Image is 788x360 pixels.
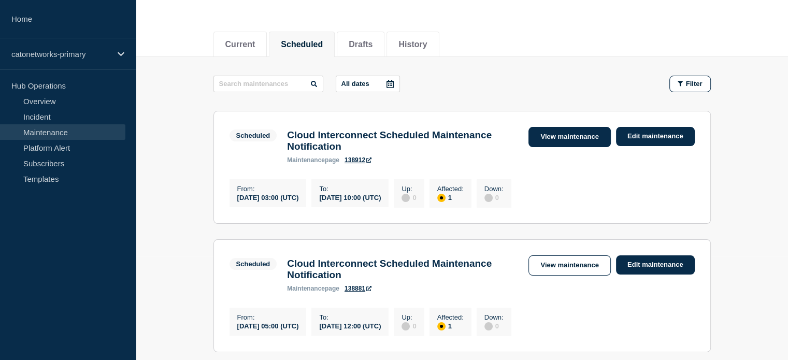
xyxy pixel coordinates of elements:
div: 1 [437,321,464,330]
p: page [287,156,339,164]
div: Scheduled [236,260,270,268]
span: maintenance [287,156,325,164]
p: To : [319,313,381,321]
button: History [398,40,427,49]
div: [DATE] 10:00 (UTC) [319,193,381,201]
span: Filter [686,80,703,88]
p: Up : [402,313,416,321]
p: From : [237,313,299,321]
button: All dates [336,76,400,92]
div: affected [437,194,446,202]
button: Drafts [349,40,372,49]
p: Down : [484,185,504,193]
p: Down : [484,313,504,321]
h3: Cloud Interconnect Scheduled Maintenance Notification [287,258,518,281]
div: [DATE] 12:00 (UTC) [319,321,381,330]
div: disabled [402,322,410,330]
div: 0 [484,321,504,330]
a: Edit maintenance [616,127,695,146]
div: Scheduled [236,132,270,139]
div: 0 [402,321,416,330]
p: page [287,285,339,292]
p: To : [319,185,381,193]
h3: Cloud Interconnect Scheduled Maintenance Notification [287,129,518,152]
p: Up : [402,185,416,193]
span: maintenance [287,285,325,292]
div: 0 [402,193,416,202]
div: 1 [437,193,464,202]
div: disabled [484,322,493,330]
p: catonetworks-primary [11,50,111,59]
div: [DATE] 03:00 (UTC) [237,193,299,201]
p: Affected : [437,185,464,193]
div: disabled [484,194,493,202]
div: disabled [402,194,410,202]
p: All dates [341,80,369,88]
p: Affected : [437,313,464,321]
div: 0 [484,193,504,202]
div: [DATE] 05:00 (UTC) [237,321,299,330]
div: affected [437,322,446,330]
a: View maintenance [528,255,610,276]
p: From : [237,185,299,193]
a: View maintenance [528,127,610,147]
a: Edit maintenance [616,255,695,275]
button: Filter [669,76,711,92]
a: 138912 [345,156,371,164]
input: Search maintenances [213,76,323,92]
button: Current [225,40,255,49]
button: Scheduled [281,40,323,49]
a: 138881 [345,285,371,292]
